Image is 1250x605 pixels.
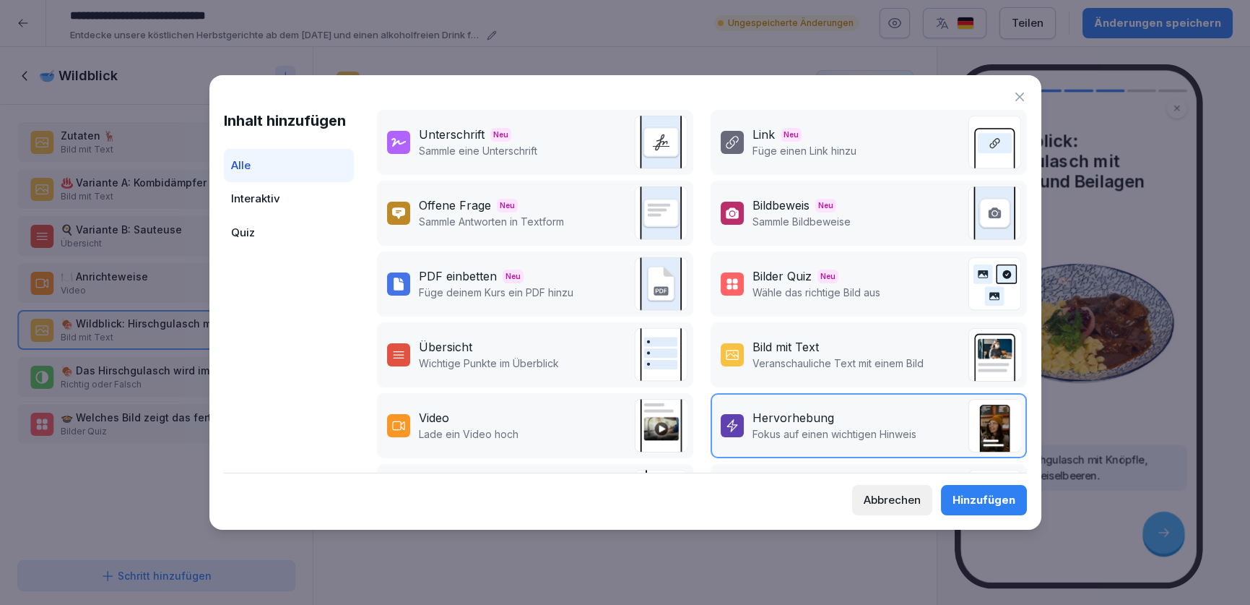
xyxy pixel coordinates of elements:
span: Neu [503,270,524,283]
div: Hervorhebung [752,409,834,426]
button: Abbrechen [852,485,932,515]
p: Füge einen Link hinzu [752,143,856,158]
div: Link [752,126,775,143]
img: text_image.png [968,328,1021,382]
span: Neu [781,128,802,142]
div: Offene Frage [419,197,491,214]
div: Bilder Quiz [752,267,812,285]
img: video.png [634,399,687,452]
div: PDF einbetten [419,267,497,285]
div: Video [419,409,449,426]
div: Abbrechen [864,492,921,508]
button: Hinzufügen [941,485,1027,515]
div: Quiz [224,216,354,250]
h1: Inhalt hinzufügen [224,110,354,132]
div: Hinzufügen [952,492,1015,508]
div: Bildbeweis [752,197,810,214]
span: Neu [497,199,518,213]
div: Bild mit Text [752,338,819,356]
div: Übersicht [419,338,472,356]
span: Neu [490,128,511,142]
img: text_response.svg [634,186,687,240]
p: Wichtige Punkte im Überblick [419,356,559,371]
span: Neu [815,199,836,213]
p: Sammle eine Unterschrift [419,143,537,158]
div: Unterschrift [419,126,485,143]
img: callout.png [968,399,1021,452]
div: Alle [224,149,354,183]
span: Neu [817,270,838,283]
img: checklist.svg [634,470,687,523]
p: Sammle Bildbeweise [752,214,851,229]
p: Lade ein Video hoch [419,426,518,442]
img: richtext.svg [968,470,1021,523]
p: Sammle Antworten in Textform [419,214,564,229]
img: pdf_embed.svg [634,257,687,311]
p: Veranschauliche Text mit einem Bild [752,356,924,371]
img: image_quiz.svg [968,257,1021,311]
img: link.svg [968,116,1021,169]
img: overview.svg [634,328,687,382]
img: signature.svg [634,116,687,169]
img: image_upload.svg [968,186,1021,240]
p: Füge deinem Kurs ein PDF hinzu [419,285,573,300]
p: Wähle das richtige Bild aus [752,285,880,300]
p: Fokus auf einen wichtigen Hinweis [752,426,916,442]
div: Interaktiv [224,182,354,216]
